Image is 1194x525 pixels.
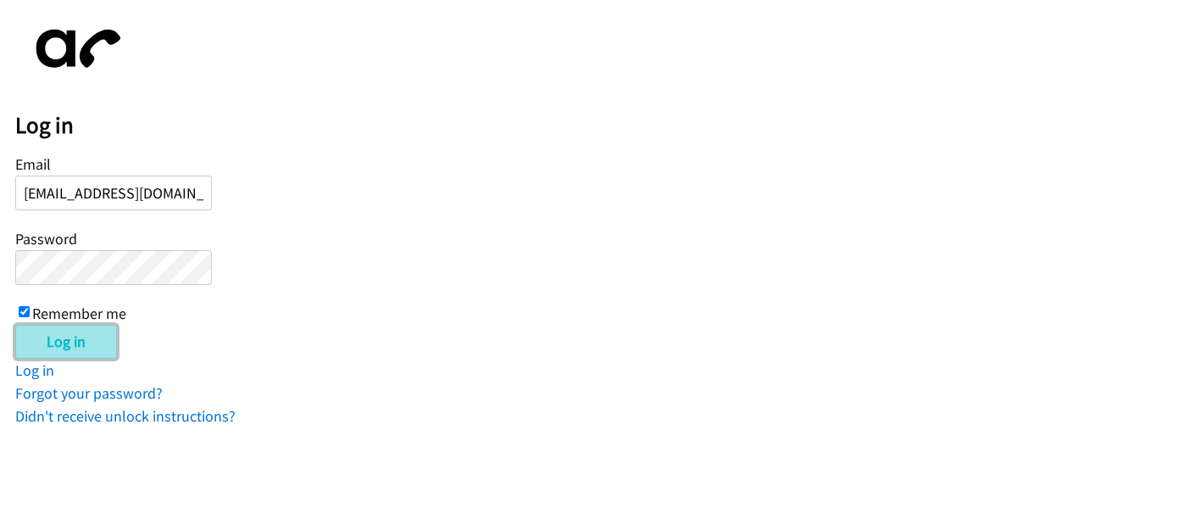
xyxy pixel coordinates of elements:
a: Didn't receive unlock instructions? [15,406,236,426]
a: Forgot your password? [15,383,163,403]
a: Log in [15,360,54,380]
input: Log in [15,325,117,359]
h2: Log in [15,111,1194,140]
label: Password [15,229,77,249]
label: Email [15,154,51,174]
img: aphone-8a226864a2ddd6a5e75d1ebefc011f4aa8f32683c2d82f3fb0802fe031f96514.svg [15,15,134,82]
label: Remember me [32,304,126,323]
